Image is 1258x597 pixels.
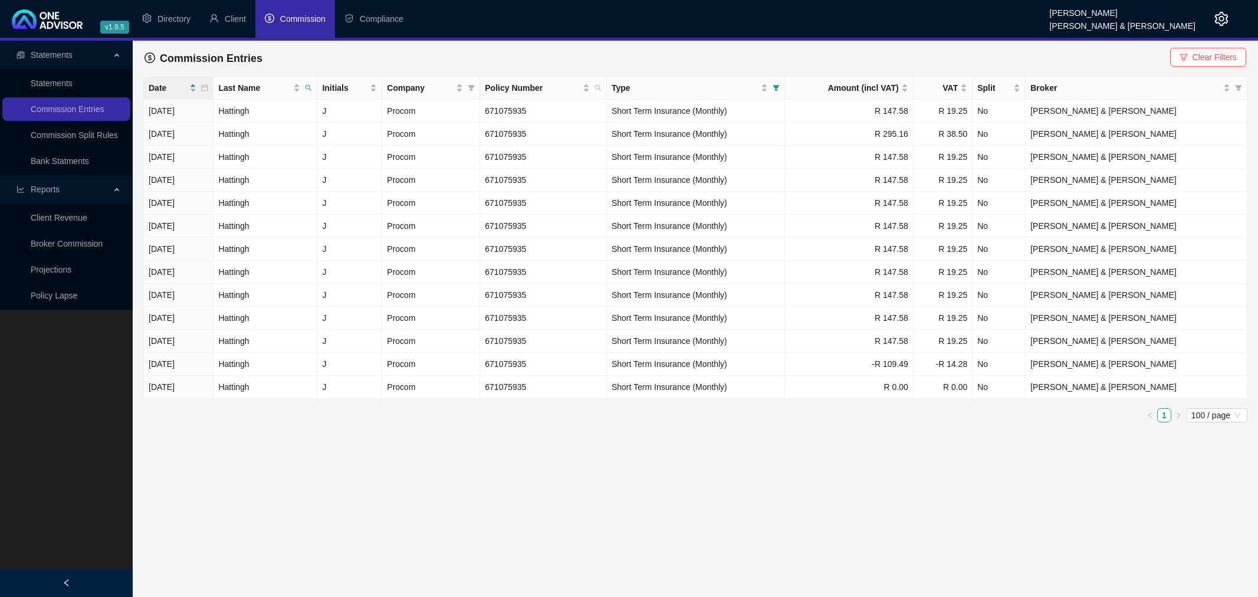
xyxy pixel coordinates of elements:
[1030,81,1221,94] span: Broker
[914,353,973,376] td: -R 14.28
[144,307,214,330] td: [DATE]
[225,14,246,24] span: Client
[144,169,214,192] td: [DATE]
[387,267,415,277] span: Procom
[214,123,317,146] td: Hattingh
[1171,408,1185,422] li: Next Page
[387,175,415,185] span: Procom
[785,77,913,100] th: Amount (incl VAT)
[387,221,415,231] span: Procom
[480,376,607,399] td: 671075935
[209,14,219,23] span: user
[387,313,415,323] span: Procom
[612,175,727,185] span: Short Term Insurance (Monthly)
[480,100,607,123] td: 671075935
[973,261,1026,284] td: No
[31,78,73,88] a: Statements
[480,123,607,146] td: 671075935
[1147,412,1154,419] span: left
[387,359,415,369] span: Procom
[144,330,214,353] td: [DATE]
[1157,408,1171,422] li: 1
[1030,175,1176,185] span: [PERSON_NAME] & [PERSON_NAME]
[144,192,214,215] td: [DATE]
[1214,12,1229,26] span: setting
[612,106,727,116] span: Short Term Insurance (Monthly)
[1235,84,1242,91] span: filter
[612,81,758,94] span: Type
[1191,409,1243,422] span: 100 / page
[1030,244,1176,254] span: [PERSON_NAME] & [PERSON_NAME]
[317,215,382,238] td: J
[612,359,727,369] span: Short Term Insurance (Monthly)
[63,579,71,587] span: left
[387,382,415,392] span: Procom
[31,265,71,274] a: Projections
[785,146,913,169] td: R 147.58
[1050,3,1195,16] div: [PERSON_NAME]
[480,284,607,307] td: 671075935
[973,215,1026,238] td: No
[17,185,25,193] span: line-chart
[1030,152,1176,162] span: [PERSON_NAME] & [PERSON_NAME]
[468,84,475,91] span: filter
[1030,198,1176,208] span: [PERSON_NAME] & [PERSON_NAME]
[973,77,1026,100] th: Split
[1030,359,1176,369] span: [PERSON_NAME] & [PERSON_NAME]
[31,239,103,248] a: Broker Commission
[214,330,317,353] td: Hattingh
[387,244,415,254] span: Procom
[914,77,973,100] th: VAT
[387,336,415,346] span: Procom
[157,14,190,24] span: Directory
[914,261,973,284] td: R 19.25
[480,330,607,353] td: 671075935
[612,221,727,231] span: Short Term Insurance (Monthly)
[214,146,317,169] td: Hattingh
[785,353,913,376] td: -R 109.49
[1171,408,1185,422] button: right
[1026,77,1247,100] th: Broker
[785,215,913,238] td: R 147.58
[1193,51,1237,64] span: Clear Filters
[317,238,382,261] td: J
[149,81,187,94] span: Date
[973,100,1026,123] td: No
[317,284,382,307] td: J
[1233,79,1244,97] span: filter
[214,192,317,215] td: Hattingh
[214,100,317,123] td: Hattingh
[785,307,913,330] td: R 147.58
[12,9,83,29] img: 2df55531c6924b55f21c4cf5d4484680-logo-light.svg
[1030,129,1176,139] span: [PERSON_NAME] & [PERSON_NAME]
[214,261,317,284] td: Hattingh
[914,215,973,238] td: R 19.25
[214,353,317,376] td: Hattingh
[142,14,152,23] span: setting
[785,330,913,353] td: R 147.58
[480,215,607,238] td: 671075935
[144,261,214,284] td: [DATE]
[1187,408,1247,422] div: Page Size
[214,215,317,238] td: Hattingh
[214,284,317,307] td: Hattingh
[973,353,1026,376] td: No
[201,84,208,91] span: calendar
[218,81,291,94] span: Last Name
[31,291,77,300] a: Policy Lapse
[1143,408,1157,422] li: Previous Page
[1030,313,1176,323] span: [PERSON_NAME] & [PERSON_NAME]
[1030,336,1176,346] span: [PERSON_NAME] & [PERSON_NAME]
[773,84,780,91] span: filter
[280,14,326,24] span: Commission
[144,238,214,261] td: [DATE]
[360,14,403,24] span: Compliance
[144,123,214,146] td: [DATE]
[973,192,1026,215] td: No
[973,146,1026,169] td: No
[612,382,727,392] span: Short Term Insurance (Monthly)
[480,353,607,376] td: 671075935
[790,81,898,94] span: Amount (incl VAT)
[914,192,973,215] td: R 19.25
[382,77,480,100] th: Company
